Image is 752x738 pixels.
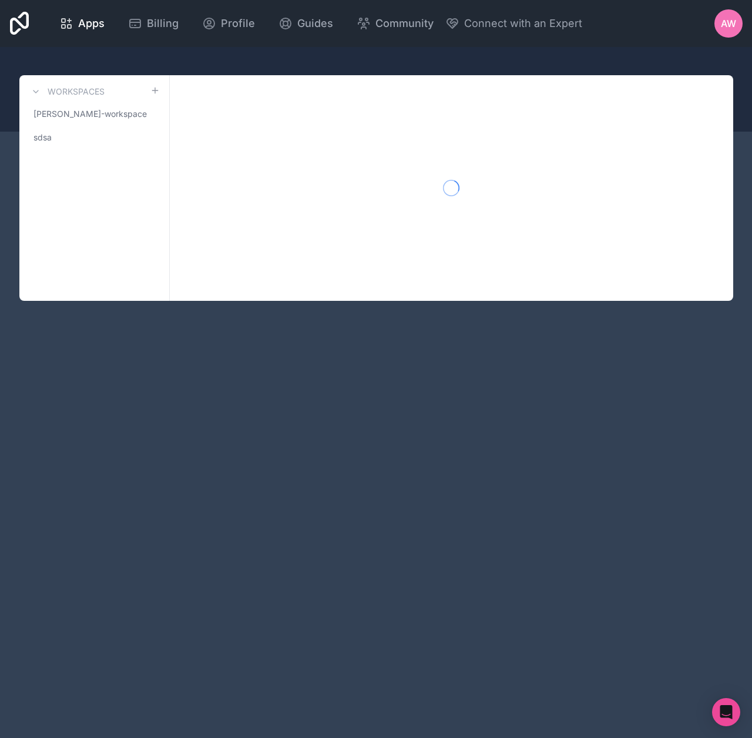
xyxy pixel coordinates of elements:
span: Guides [297,15,333,32]
span: Billing [147,15,179,32]
span: [PERSON_NAME]-workspace [33,108,147,120]
a: Community [347,11,443,36]
a: sdsa [29,127,160,148]
span: AW [721,16,736,31]
a: Guides [269,11,343,36]
span: Community [375,15,434,32]
span: sdsa [33,132,52,143]
a: Profile [193,11,264,36]
a: Billing [119,11,188,36]
button: Connect with an Expert [445,15,582,32]
span: Connect with an Expert [464,15,582,32]
span: Apps [78,15,105,32]
div: Open Intercom Messenger [712,698,740,726]
a: [PERSON_NAME]-workspace [29,103,160,125]
h3: Workspaces [48,86,105,98]
a: Apps [50,11,114,36]
span: Profile [221,15,255,32]
a: Workspaces [29,85,105,99]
